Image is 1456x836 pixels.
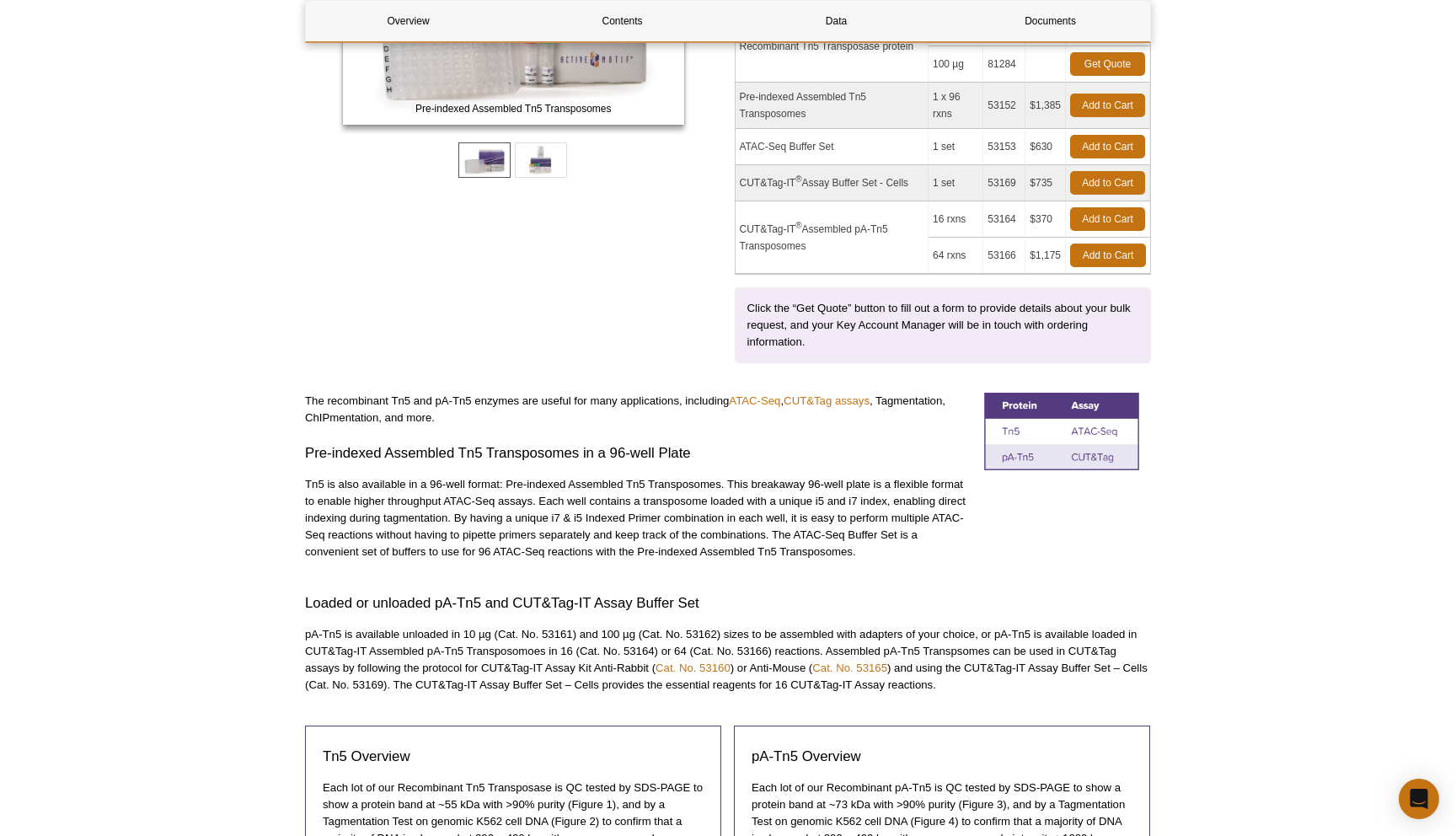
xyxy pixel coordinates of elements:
[983,46,1025,83] td: 81284
[812,662,887,674] a: Cat. No. 53165
[929,201,983,238] td: 16 rxns
[520,1,725,41] a: Contents
[729,394,780,407] a: ATAC-Seq
[736,165,929,201] td: CUT&Tag-IT Assay Buffer Set - Cells
[1070,171,1145,195] a: Add to Cart
[305,443,972,464] h3: Pre-indexed Assembled Tn5 Transposomes in a 96-well Plate
[795,174,801,184] sup: ®
[1070,52,1145,76] a: Get Quote
[929,165,983,201] td: 1 set
[983,129,1025,165] td: 53153
[736,129,929,165] td: ATAC-Seq Buffer Set
[323,747,704,767] h3: Tn5 Overview
[1070,244,1146,267] a: Add to Cart
[1025,165,1066,201] td: $735
[983,165,1025,201] td: 53169
[734,1,939,41] a: Data
[736,201,929,274] td: CUT&Tag-IT Assembled pA-Tn5 Transposomes
[305,476,972,560] p: Tn5 is also available in a 96-well format: Pre-indexed Assembled Tn5 Transposomes. This breakaway...
[984,393,1139,470] img: Tn5 and pA-Tn5 comparison table
[305,626,1151,694] p: pA-Tn5 is available unloaded in 10 µg (Cat. No. 53161) and 100 µg (Cat. No. 53162) sizes to be as...
[784,394,870,407] a: CUT&Tag assays
[346,100,680,117] span: Pre-indexed Assembled Tn5 Transposomes
[1025,201,1066,238] td: $370
[306,1,511,41] a: Overview
[983,83,1025,129] td: 53152
[983,238,1025,274] td: 53166
[948,1,1153,41] a: Documents
[795,221,801,230] sup: ®
[1070,207,1145,231] a: Add to Cart
[656,662,731,674] a: Cat. No. 53160
[1070,94,1145,117] a: Add to Cart
[305,593,1151,614] h3: Loaded or unloaded pA-Tn5 and CUT&Tag-IT Assay Buffer Set
[1025,83,1066,129] td: $1,385
[1070,135,1145,158] a: Add to Cart
[983,201,1025,238] td: 53164
[1025,238,1066,274] td: $1,175
[929,238,983,274] td: 64 rxns
[736,83,929,129] td: Pre-indexed Assembled Tn5 Transposomes
[1025,129,1066,165] td: $630
[747,300,1139,351] p: Click the “Get Quote” button to fill out a form to provide details about your bulk request, and y...
[752,747,1132,767] h3: pA-Tn5 Overview
[929,129,983,165] td: 1 set
[929,83,983,129] td: 1 x 96 rxns
[305,393,972,426] p: The recombinant Tn5 and pA-Tn5 enzymes are useful for many applications, including , , Tagmentati...
[1399,779,1439,819] div: Open Intercom Messenger
[736,10,929,83] td: Recombinant Tn5 Transposase protein
[929,46,983,83] td: 100 µg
